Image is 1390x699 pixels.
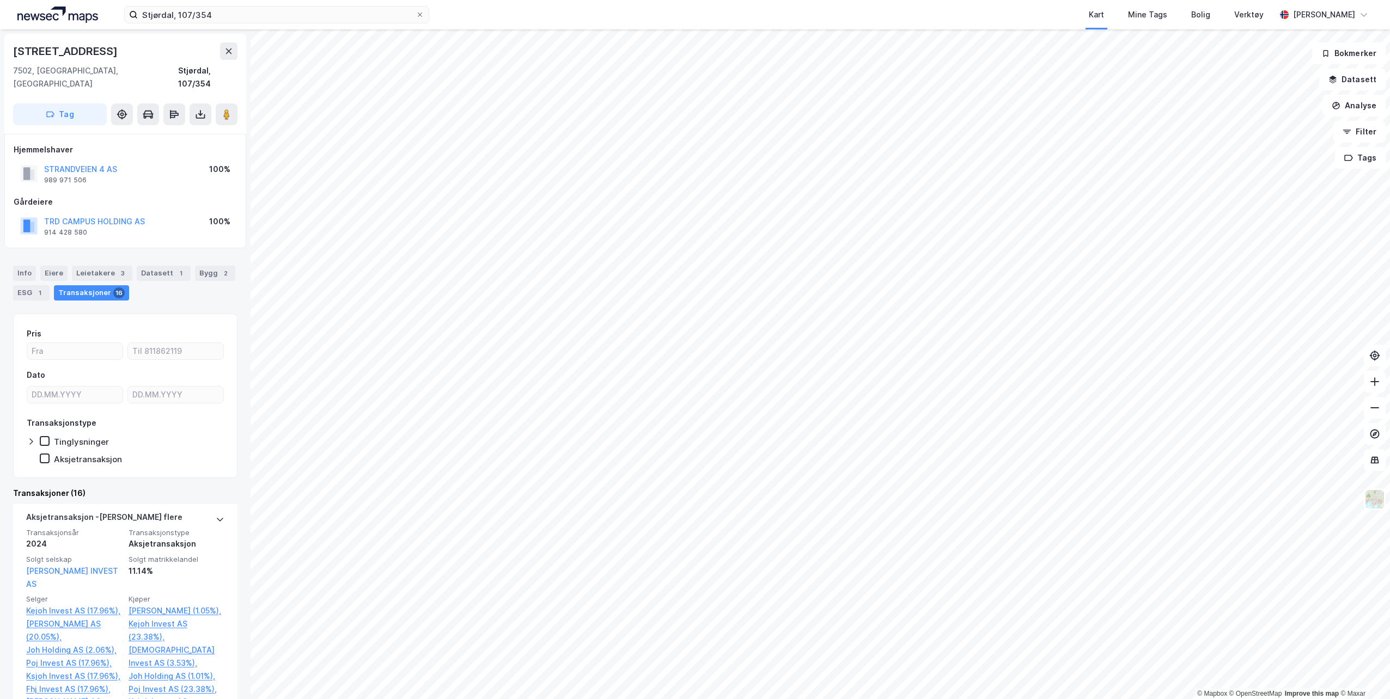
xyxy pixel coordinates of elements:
[1312,42,1386,64] button: Bokmerker
[129,643,224,670] a: [DEMOGRAPHIC_DATA] Invest AS (3.53%),
[137,266,191,281] div: Datasett
[1335,147,1386,169] button: Tags
[129,528,224,537] span: Transaksjonstype
[14,143,237,156] div: Hjemmelshaver
[27,369,45,382] div: Dato
[26,511,182,528] div: Aksjetransaksjon - [PERSON_NAME] flere
[27,416,96,430] div: Transaksjonstype
[13,285,50,301] div: ESG
[1285,690,1339,697] a: Improve this map
[178,64,237,90] div: Stjørdal, 107/354
[129,537,224,550] div: Aksjetransaksjon
[220,268,231,279] div: 2
[34,287,45,298] div: 1
[1234,8,1264,21] div: Verktøy
[44,176,87,185] div: 989 971 506
[1319,69,1386,90] button: Datasett
[26,537,122,550] div: 2024
[26,555,122,564] span: Solgt selskap
[54,454,122,464] div: Aksjetransaksjon
[1089,8,1104,21] div: Kart
[44,228,87,237] div: 914 428 580
[26,670,122,683] a: Ksjoh Invest AS (17.96%),
[1191,8,1210,21] div: Bolig
[129,617,224,643] a: Kejoh Invest AS (23.38%),
[13,42,120,60] div: [STREET_ADDRESS]
[26,604,122,617] a: Kejoh Invest AS (17.96%),
[26,657,122,670] a: Poj Invest AS (17.96%),
[27,343,123,359] input: Fra
[129,594,224,604] span: Kjøper
[14,195,237,209] div: Gårdeiere
[26,683,122,696] a: Fhj Invest AS (17.96%),
[129,670,224,683] a: Joh Holding AS (1.01%),
[128,387,223,403] input: DD.MM.YYYY
[26,566,118,588] a: [PERSON_NAME] INVEST AS
[27,387,123,403] input: DD.MM.YYYY
[13,266,36,281] div: Info
[138,7,416,23] input: Søk på adresse, matrikkel, gårdeiere, leietakere eller personer
[1128,8,1167,21] div: Mine Tags
[54,437,109,447] div: Tinglysninger
[26,617,122,643] a: [PERSON_NAME] AS (20.05%),
[1322,95,1386,116] button: Analyse
[26,594,122,604] span: Selger
[27,327,41,340] div: Pris
[175,268,186,279] div: 1
[1336,647,1390,699] iframe: Chat Widget
[1333,121,1386,143] button: Filter
[40,266,68,281] div: Eiere
[1364,489,1385,510] img: Z
[72,266,132,281] div: Leietakere
[129,565,224,578] div: 11.14%
[1197,690,1227,697] a: Mapbox
[209,215,230,228] div: 100%
[195,266,235,281] div: Bygg
[1293,8,1355,21] div: [PERSON_NAME]
[1229,690,1282,697] a: OpenStreetMap
[129,683,224,696] a: Poj Invest AS (23.38%),
[26,643,122,657] a: Joh Holding AS (2.06%),
[13,487,237,500] div: Transaksjoner (16)
[26,528,122,537] span: Transaksjonsår
[117,268,128,279] div: 3
[13,103,107,125] button: Tag
[209,163,230,176] div: 100%
[129,555,224,564] span: Solgt matrikkelandel
[17,7,98,23] img: logo.a4113a55bc3d86da70a041830d287a7e.svg
[129,604,224,617] a: [PERSON_NAME] (1.05%),
[54,285,129,301] div: Transaksjoner
[113,287,125,298] div: 16
[128,343,223,359] input: Til 811862119
[13,64,178,90] div: 7502, [GEOGRAPHIC_DATA], [GEOGRAPHIC_DATA]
